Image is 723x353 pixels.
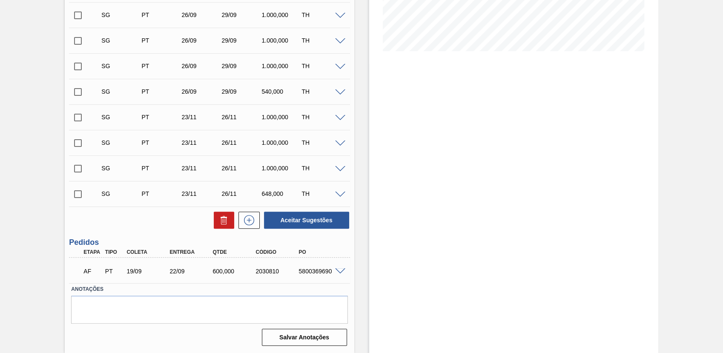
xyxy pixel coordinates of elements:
div: Pedido de Transferência [139,114,184,121]
div: Nova sugestão [234,212,260,229]
div: Sugestão Criada [99,11,143,18]
div: 29/09/2025 [219,88,264,95]
div: 600,000 [210,268,258,275]
div: 648,000 [259,190,304,197]
div: 23/11/2025 [179,190,224,197]
div: 19/09/2025 [124,268,172,275]
div: TH [299,63,344,69]
div: 26/11/2025 [219,165,264,172]
div: Pedido de Transferência [139,165,184,172]
div: 26/09/2025 [179,11,224,18]
div: Aguardando Faturamento [81,262,103,281]
div: 23/11/2025 [179,139,224,146]
div: 22/09/2025 [167,268,215,275]
div: Sugestão Criada [99,63,143,69]
div: TH [299,37,344,44]
div: Pedido de Transferência [103,268,125,275]
div: 29/09/2025 [219,37,264,44]
div: Etapa [81,249,103,255]
div: Aceitar Sugestões [260,211,350,230]
div: 1.000,000 [259,139,304,146]
div: Pedido de Transferência [139,63,184,69]
div: TH [299,190,344,197]
div: Pedido de Transferência [139,139,184,146]
div: 29/09/2025 [219,63,264,69]
div: Sugestão Criada [99,88,143,95]
div: 2030810 [253,268,301,275]
div: Tipo [103,249,125,255]
div: Sugestão Criada [99,139,143,146]
div: 1.000,000 [259,11,304,18]
div: PO [296,249,344,255]
h3: Pedidos [69,238,350,247]
button: Salvar Anotações [262,329,347,346]
p: AF [83,268,101,275]
div: 26/09/2025 [179,37,224,44]
div: TH [299,88,344,95]
div: TH [299,114,344,121]
button: Aceitar Sugestões [264,212,349,229]
div: 5800369690 [296,268,344,275]
div: 23/11/2025 [179,114,224,121]
div: TH [299,11,344,18]
div: Pedido de Transferência [139,37,184,44]
div: 1.000,000 [259,114,304,121]
div: 26/11/2025 [219,190,264,197]
div: Sugestão Criada [99,165,143,172]
div: Excluir Sugestões [209,212,234,229]
div: 26/11/2025 [219,139,264,146]
div: 1.000,000 [259,37,304,44]
div: 29/09/2025 [219,11,264,18]
div: Pedido de Transferência [139,190,184,197]
div: 540,000 [259,88,304,95]
div: Qtde [210,249,258,255]
label: Anotações [71,283,347,296]
div: Entrega [167,249,215,255]
div: 1.000,000 [259,165,304,172]
div: Código [253,249,301,255]
div: TH [299,165,344,172]
div: Sugestão Criada [99,114,143,121]
div: 26/09/2025 [179,88,224,95]
div: Pedido de Transferência [139,11,184,18]
div: 26/11/2025 [219,114,264,121]
div: Pedido de Transferência [139,88,184,95]
div: 1.000,000 [259,63,304,69]
div: 26/09/2025 [179,63,224,69]
div: 23/11/2025 [179,165,224,172]
div: TH [299,139,344,146]
div: Sugestão Criada [99,37,143,44]
div: Coleta [124,249,172,255]
div: Sugestão Criada [99,190,143,197]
